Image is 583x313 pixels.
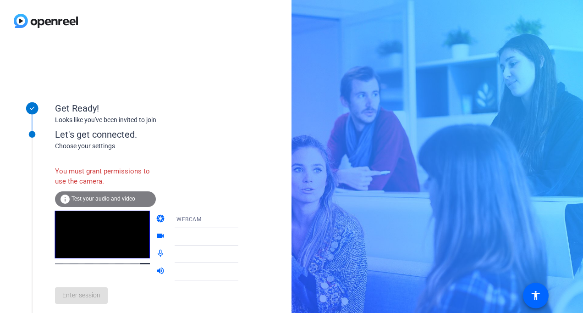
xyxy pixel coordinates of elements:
[55,128,257,141] div: Let's get connected.
[55,101,238,115] div: Get Ready!
[176,216,201,223] span: WEBCAM
[71,196,135,202] span: Test your audio and video
[55,162,156,191] div: You must grant permissions to use the camera.
[60,194,71,205] mat-icon: info
[156,231,167,242] mat-icon: videocam
[55,115,238,125] div: Looks like you've been invited to join
[55,141,257,151] div: Choose your settings
[156,214,167,225] mat-icon: camera
[156,266,167,277] mat-icon: volume_up
[530,290,541,301] mat-icon: accessibility
[156,249,167,260] mat-icon: mic_none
